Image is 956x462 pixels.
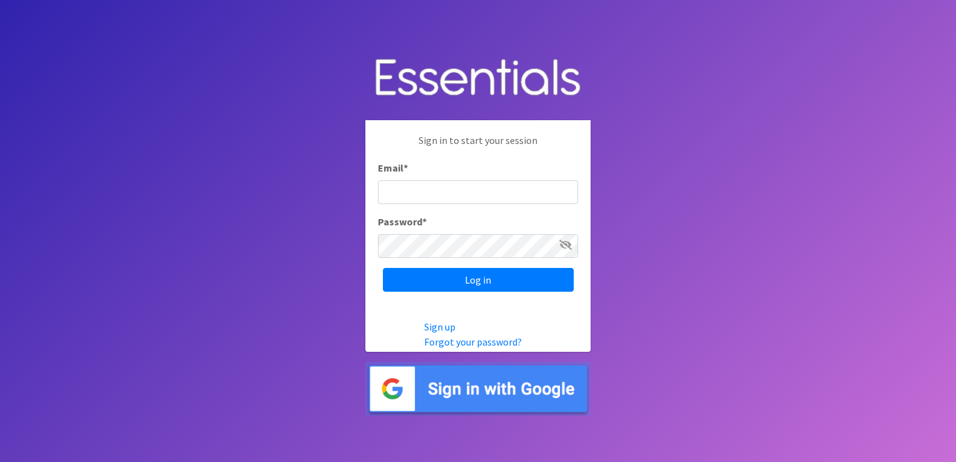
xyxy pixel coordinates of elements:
label: Password [378,214,427,229]
abbr: required [404,162,408,174]
a: Forgot your password? [424,336,522,348]
a: Sign up [424,321,455,333]
abbr: required [422,215,427,228]
img: Sign in with Google [365,362,591,416]
input: Log in [383,268,574,292]
p: Sign in to start your session [378,133,578,160]
label: Email [378,160,408,175]
img: Human Essentials [365,46,591,111]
